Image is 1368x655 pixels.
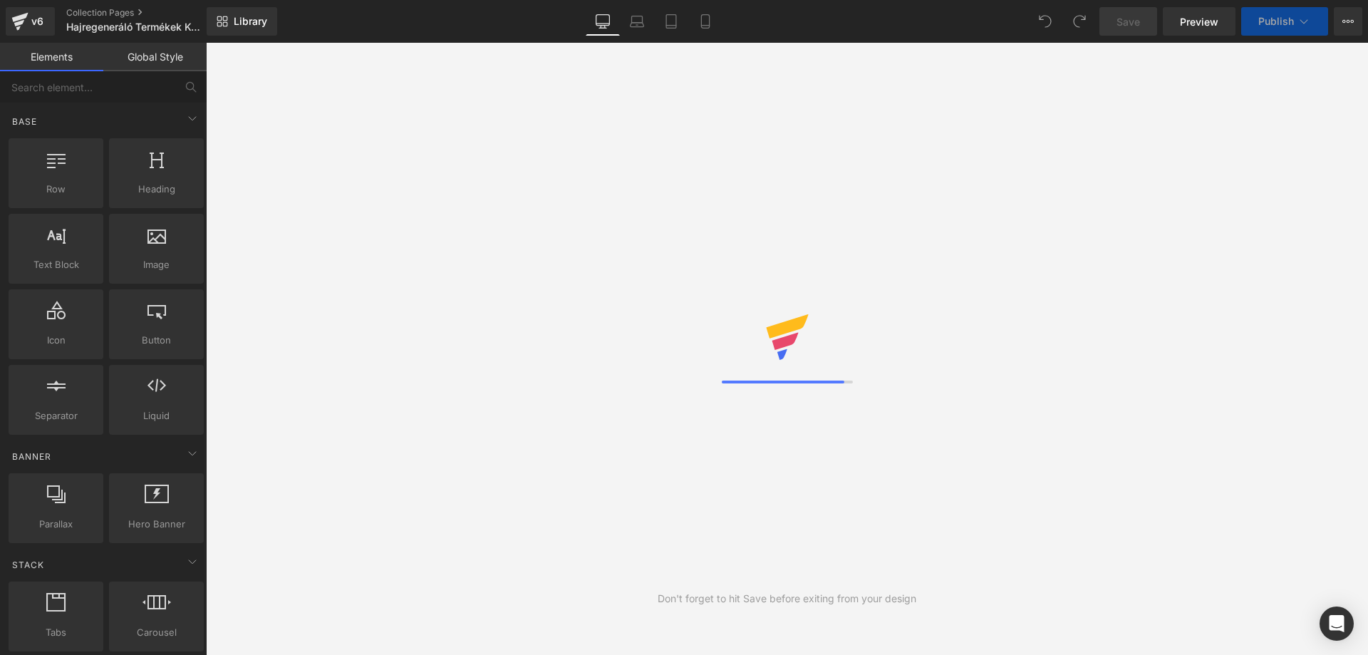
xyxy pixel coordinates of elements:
button: Undo [1031,7,1059,36]
a: Preview [1163,7,1235,36]
button: More [1334,7,1362,36]
div: Open Intercom Messenger [1320,607,1354,641]
span: Library [234,15,267,28]
a: Global Style [103,43,207,71]
a: New Library [207,7,277,36]
span: Hero Banner [113,517,199,532]
a: v6 [6,7,55,36]
a: Tablet [654,7,688,36]
span: Parallax [13,517,99,532]
span: Base [11,115,38,128]
span: Button [113,333,199,348]
span: Publish [1258,16,1294,27]
span: Text Block [13,257,99,272]
div: Don't forget to hit Save before exiting from your design [658,591,916,607]
span: Icon [13,333,99,348]
a: Mobile [688,7,722,36]
div: v6 [28,12,46,31]
span: Hajregeneráló Termékek Kollekció [66,21,203,33]
span: Image [113,257,199,272]
span: Liquid [113,408,199,423]
span: Separator [13,408,99,423]
span: Banner [11,450,53,463]
span: Stack [11,558,46,572]
span: Carousel [113,625,199,640]
a: Collection Pages [66,7,230,19]
span: Save [1116,14,1140,29]
button: Publish [1241,7,1328,36]
a: Desktop [586,7,620,36]
span: Tabs [13,625,99,640]
span: Preview [1180,14,1218,29]
button: Redo [1065,7,1094,36]
span: Heading [113,182,199,197]
a: Laptop [620,7,654,36]
span: Row [13,182,99,197]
